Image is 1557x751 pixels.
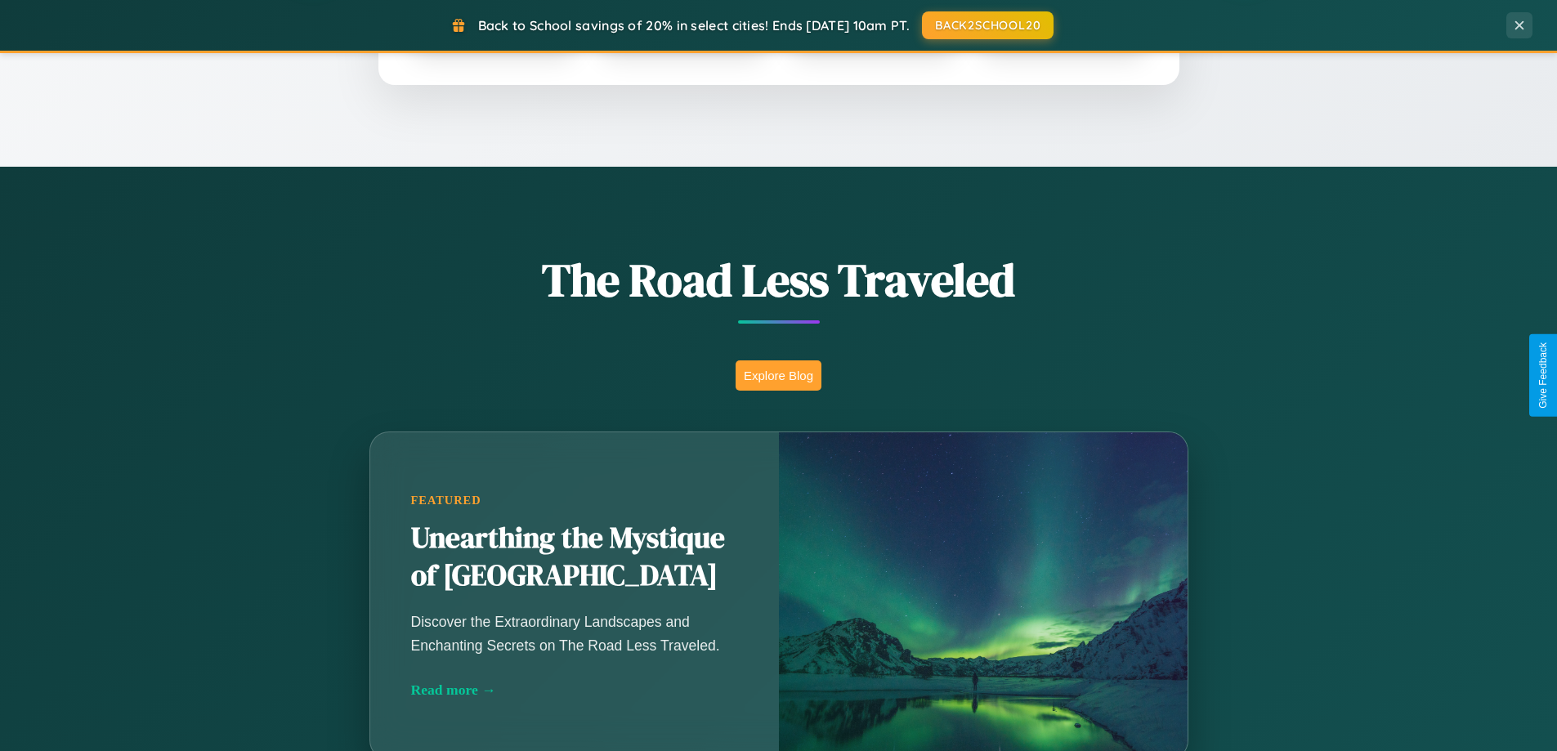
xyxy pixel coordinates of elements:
[411,494,738,507] div: Featured
[736,360,821,391] button: Explore Blog
[1537,342,1549,409] div: Give Feedback
[289,248,1269,311] h1: The Road Less Traveled
[411,682,738,699] div: Read more →
[411,520,738,595] h2: Unearthing the Mystique of [GEOGRAPHIC_DATA]
[411,610,738,656] p: Discover the Extraordinary Landscapes and Enchanting Secrets on The Road Less Traveled.
[478,17,910,34] span: Back to School savings of 20% in select cities! Ends [DATE] 10am PT.
[922,11,1054,39] button: BACK2SCHOOL20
